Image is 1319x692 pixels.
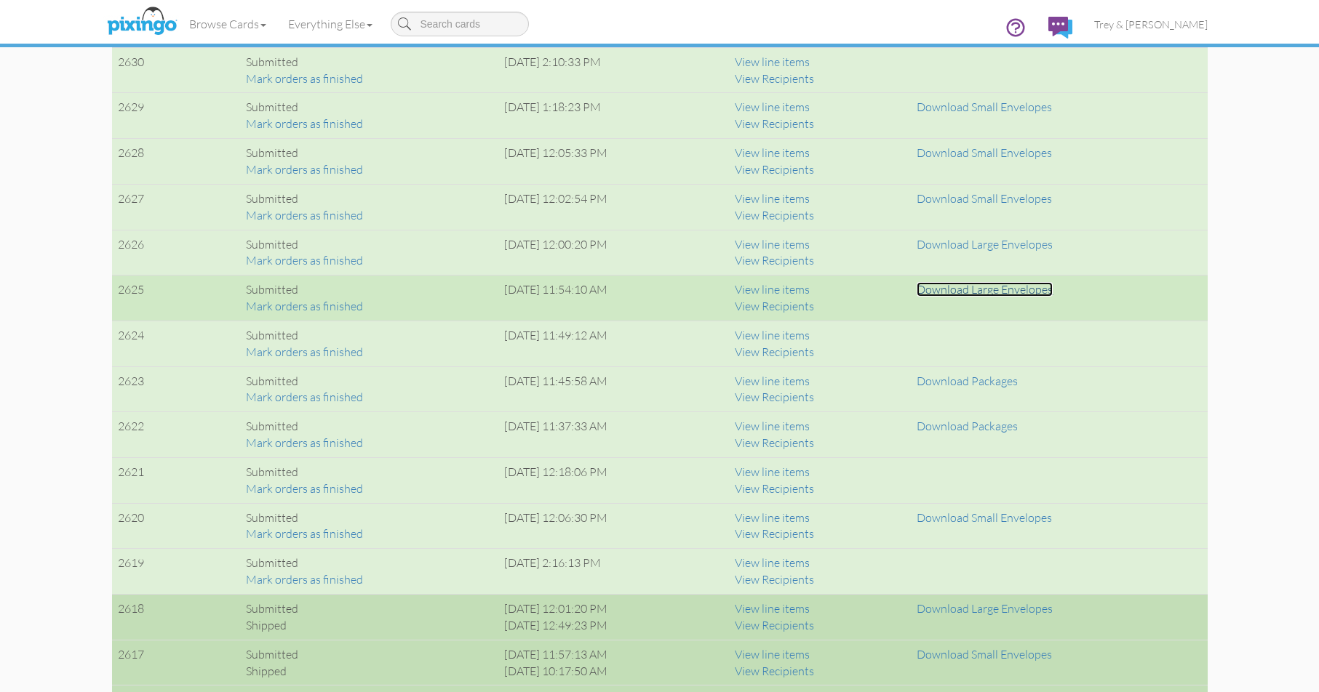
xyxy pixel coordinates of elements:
[504,663,723,680] div: [DATE] 10:17:50 AM
[246,481,363,496] a: Mark orders as finished
[504,600,723,617] div: [DATE] 12:01:20 PM
[735,145,810,160] a: View line items
[246,646,493,663] div: Submitted
[112,93,240,139] td: 2629
[735,390,814,404] a: View Recipients
[735,299,814,313] a: View Recipients
[246,99,493,116] div: Submitted
[112,412,240,458] td: 2622
[917,419,1018,433] a: Download Packages
[504,99,723,116] div: [DATE] 1:18:23 PM
[504,281,723,298] div: [DATE] 11:54:10 AM
[504,327,723,344] div: [DATE] 11:49:12 AM
[246,526,363,541] a: Mark orders as finished
[917,510,1052,525] a: Download Small Envelopes
[735,374,810,388] a: View line items
[735,464,810,479] a: View line items
[735,510,810,525] a: View line items
[504,617,723,634] div: [DATE] 12:49:23 PM
[112,549,240,595] td: 2619
[504,510,723,526] div: [DATE] 12:06:30 PM
[246,600,493,617] div: Submitted
[1083,6,1219,43] a: Trey & [PERSON_NAME]
[112,321,240,366] td: 2624
[735,618,814,632] a: View Recipients
[917,145,1052,160] a: Download Small Envelopes
[246,281,493,298] div: Submitted
[178,6,277,42] a: Browse Cards
[504,190,723,207] div: [DATE] 12:02:54 PM
[504,54,723,71] div: [DATE] 2:10:33 PM
[735,481,814,496] a: View Recipients
[112,47,240,93] td: 2630
[246,663,493,680] div: Shipped
[112,457,240,503] td: 2621
[735,191,810,206] a: View line items
[917,282,1053,297] a: Download Large Envelopes
[246,435,363,450] a: Mark orders as finished
[246,418,493,435] div: Submitted
[112,366,240,412] td: 2623
[112,275,240,321] td: 2625
[735,328,810,342] a: View line items
[735,435,814,450] a: View Recipients
[246,54,493,71] div: Submitted
[112,503,240,549] td: 2620
[504,236,723,253] div: [DATE] 12:00:20 PM
[246,345,363,359] a: Mark orders as finished
[735,71,814,86] a: View Recipients
[735,664,814,678] a: View Recipients
[103,4,180,40] img: pixingo logo
[246,327,493,344] div: Submitted
[112,184,240,230] td: 2627
[246,373,493,390] div: Submitted
[112,230,240,275] td: 2626
[735,647,810,661] a: View line items
[246,253,363,267] a: Mark orders as finished
[504,373,723,390] div: [DATE] 11:45:58 AM
[735,116,814,131] a: View Recipients
[735,282,810,297] a: View line items
[735,162,814,177] a: View Recipients
[246,190,493,207] div: Submitted
[246,116,363,131] a: Mark orders as finished
[112,595,240,640] td: 2618
[246,208,363,222] a: Mark orders as finished
[246,162,363,177] a: Mark orders as finished
[246,572,363,587] a: Mark orders as finished
[504,418,723,435] div: [DATE] 11:37:33 AM
[504,646,723,663] div: [DATE] 11:57:13 AM
[917,647,1052,661] a: Download Small Envelopes
[504,464,723,480] div: [DATE] 12:18:06 PM
[917,601,1053,616] a: Download Large Envelopes
[917,237,1053,252] a: Download Large Envelopes
[735,237,810,252] a: View line items
[735,345,814,359] a: View Recipients
[735,526,814,541] a: View Recipients
[1048,17,1072,39] img: comments.svg
[391,12,529,36] input: Search cards
[112,139,240,185] td: 2628
[246,299,363,313] a: Mark orders as finished
[735,601,810,616] a: View line items
[246,617,493,634] div: Shipped
[735,572,814,587] a: View Recipients
[735,55,810,69] a: View line items
[735,208,814,222] a: View Recipients
[735,100,810,114] a: View line items
[246,145,493,161] div: Submitted
[246,236,493,253] div: Submitted
[504,555,723,571] div: [DATE] 2:16:13 PM
[112,640,240,685] td: 2617
[246,510,493,526] div: Submitted
[1094,18,1208,31] span: Trey & [PERSON_NAME]
[917,100,1052,114] a: Download Small Envelopes
[246,71,363,86] a: Mark orders as finished
[735,419,810,433] a: View line items
[246,555,493,571] div: Submitted
[917,374,1018,388] a: Download Packages
[277,6,383,42] a: Everything Else
[246,390,363,404] a: Mark orders as finished
[917,191,1052,206] a: Download Small Envelopes
[735,253,814,267] a: View Recipients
